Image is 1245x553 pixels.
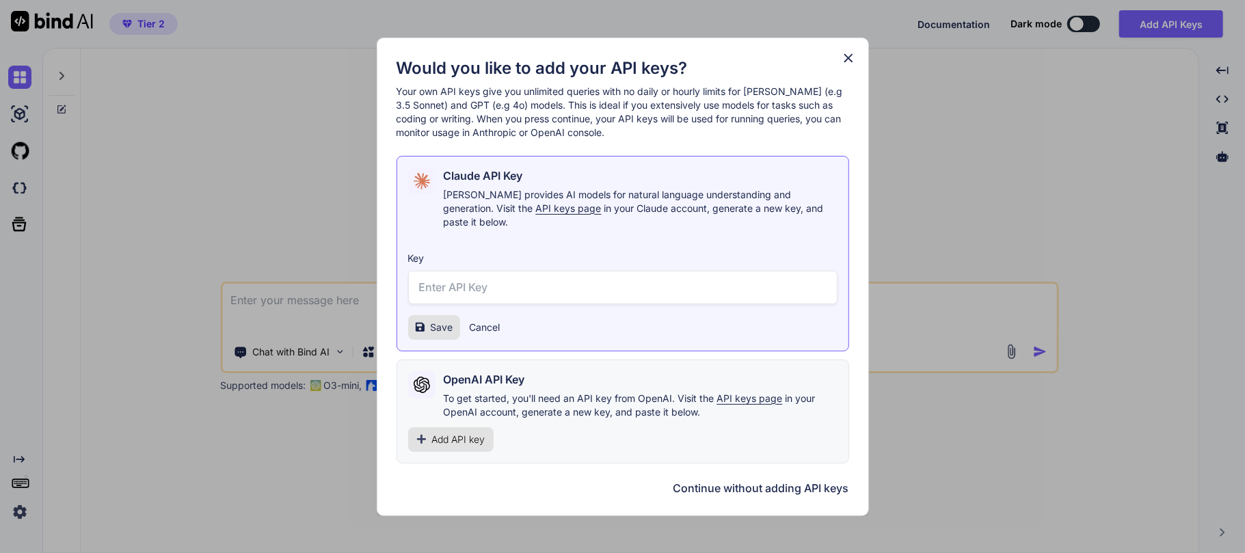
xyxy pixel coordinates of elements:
span: API keys page [536,202,602,214]
button: Cancel [470,321,500,334]
span: Add API key [432,433,485,446]
button: Continue without adding API keys [673,480,849,496]
span: Save [431,321,453,334]
button: Save [408,315,460,340]
h2: Claude API Key [444,167,523,184]
h3: Key [408,252,838,265]
span: API keys page [717,392,783,404]
h1: Would you like to add your API keys? [397,57,849,79]
p: Your own API keys give you unlimited queries with no daily or hourly limits for [PERSON_NAME] (e.... [397,85,849,139]
input: Enter API Key [408,271,838,304]
p: [PERSON_NAME] provides AI models for natural language understanding and generation. Visit the in ... [444,188,838,229]
p: To get started, you'll need an API key from OpenAI. Visit the in your OpenAI account, generate a ... [444,392,838,419]
h2: OpenAI API Key [444,371,525,388]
